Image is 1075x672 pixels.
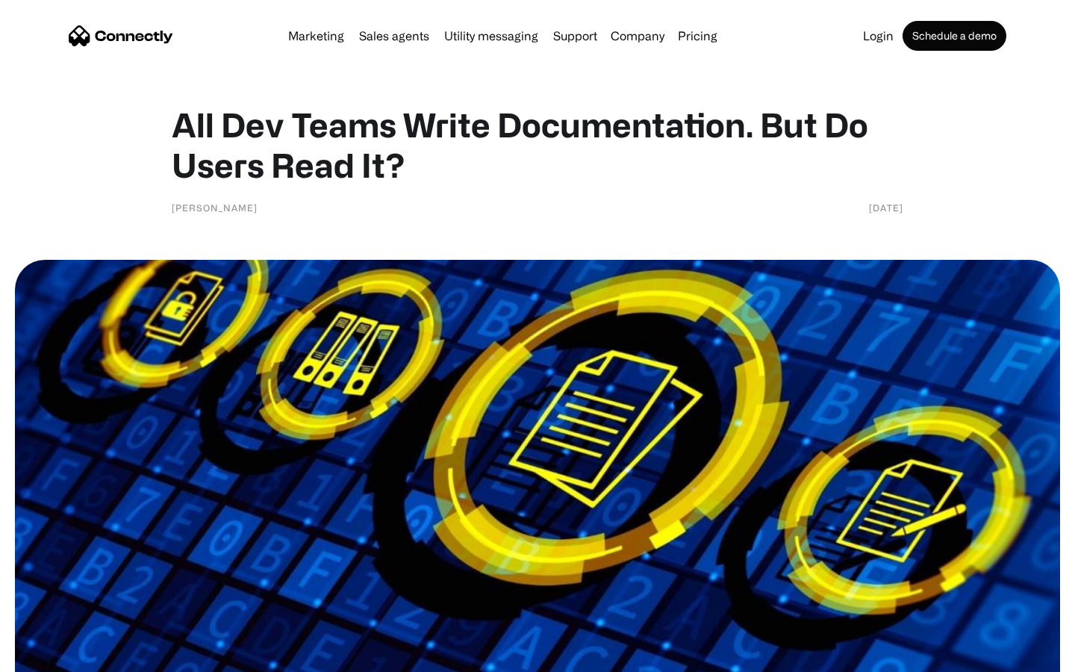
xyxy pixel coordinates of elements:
[672,30,723,42] a: Pricing
[857,30,900,42] a: Login
[611,25,664,46] div: Company
[547,30,603,42] a: Support
[903,21,1006,51] a: Schedule a demo
[172,200,258,215] div: [PERSON_NAME]
[353,30,435,42] a: Sales agents
[15,646,90,667] aside: Language selected: English
[869,200,903,215] div: [DATE]
[282,30,350,42] a: Marketing
[438,30,544,42] a: Utility messaging
[172,105,903,185] h1: All Dev Teams Write Documentation. But Do Users Read It?
[30,646,90,667] ul: Language list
